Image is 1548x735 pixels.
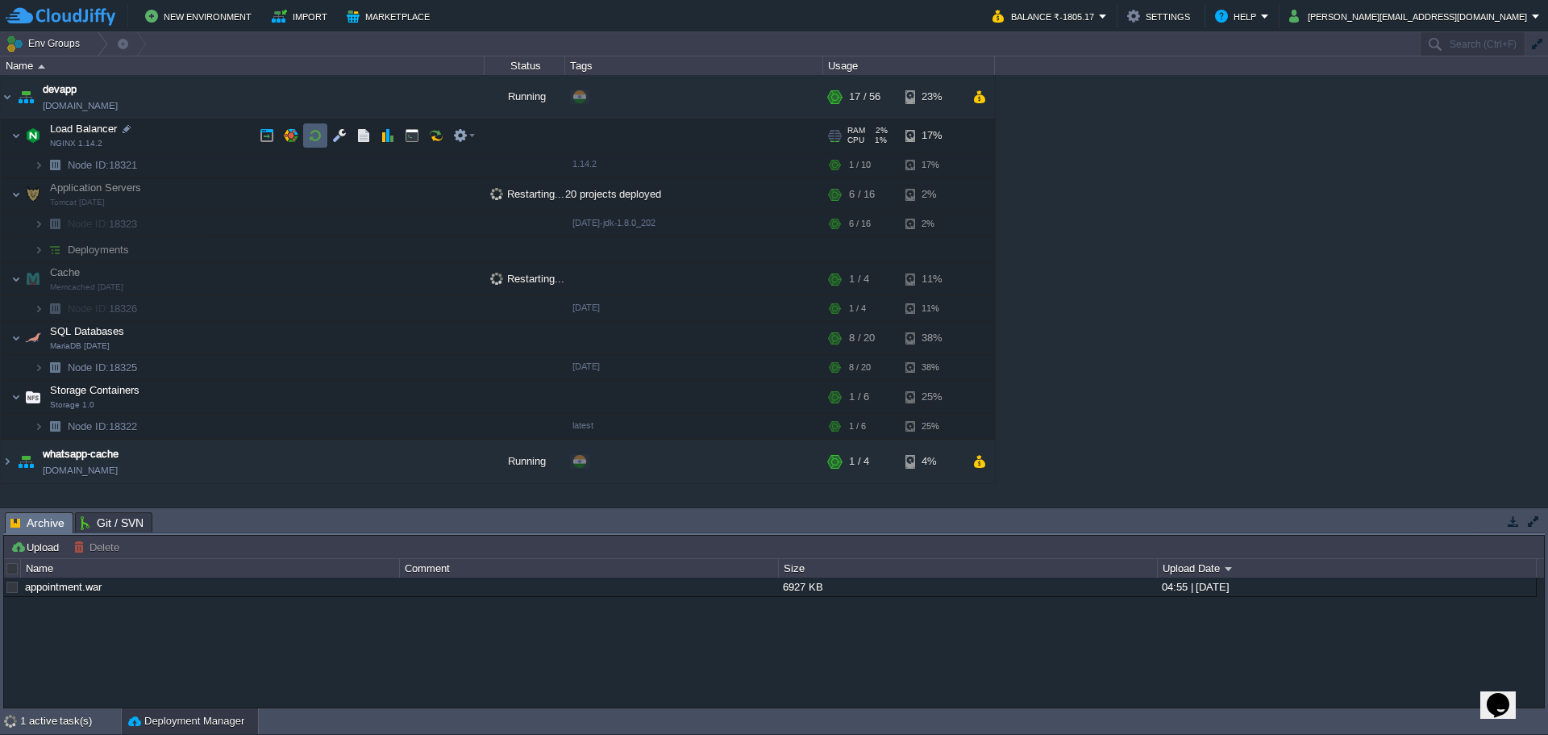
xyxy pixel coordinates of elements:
div: 1 / 10 [849,152,871,177]
span: Application Servers [48,181,144,194]
a: appointment.war [25,581,102,593]
button: [PERSON_NAME][EMAIL_ADDRESS][DOMAIN_NAME] [1289,6,1532,26]
a: Application ServersTomcat [DATE] [48,182,144,194]
img: AMDAwAAAACH5BAEAAAAALAAAAAABAAEAAAICRAEAOw== [34,211,44,236]
div: Usage [824,56,994,75]
div: Upload Date [1159,559,1536,578]
img: AMDAwAAAACH5BAEAAAAALAAAAAABAAEAAAICRAEAOw== [38,65,45,69]
div: 1 / 4 [849,296,866,321]
div: 20 projects deployed [565,178,823,211]
div: 4% [905,440,958,483]
div: Size [780,559,1157,578]
span: latest [572,420,593,430]
span: Load Balancer [48,122,119,136]
div: 25% [905,381,958,413]
span: RAM [847,126,865,136]
button: Upload [10,540,64,554]
div: Status [485,56,564,75]
img: AMDAwAAAACH5BAEAAAAALAAAAAABAAEAAAICRAEAOw== [44,414,66,439]
span: 18321 [66,158,139,172]
img: AMDAwAAAACH5BAEAAAAALAAAAAABAAEAAAICRAEAOw== [1,440,14,483]
div: Comment [401,559,778,578]
span: Node ID: [68,420,109,432]
button: New Environment [145,6,256,26]
div: 6 / 16 [849,211,871,236]
div: Running [485,75,565,119]
div: 23% [905,75,958,119]
span: Git / SVN [81,513,144,532]
img: AMDAwAAAACH5BAEAAAAALAAAAAABAAEAAAICRAEAOw== [15,440,37,483]
div: 1 active task(s) [20,708,121,734]
span: [DATE] [572,303,600,312]
div: 8 / 20 [849,322,875,354]
a: Storage ContainersStorage 1.0 [48,384,142,396]
img: AMDAwAAAACH5BAEAAAAALAAAAAABAAEAAAICRAEAOw== [44,296,66,321]
button: Marketplace [347,6,435,26]
div: Tags [566,56,822,75]
span: Node ID: [68,159,109,171]
div: 11% [905,263,958,295]
div: 2% [905,178,958,211]
span: Node ID: [68,218,109,230]
div: 17% [905,119,958,152]
span: Node ID: [68,303,109,315]
div: 04:55 | [DATE] [1158,578,1535,596]
img: AMDAwAAAACH5BAEAAAAALAAAAAABAAEAAAICRAEAOw== [15,75,37,119]
div: 11% [905,296,958,321]
span: [DOMAIN_NAME] [43,462,118,478]
img: AMDAwAAAACH5BAEAAAAALAAAAAABAAEAAAICRAEAOw== [22,381,44,413]
a: [DOMAIN_NAME] [43,98,118,114]
div: 6927 KB [779,578,1156,596]
img: AMDAwAAAACH5BAEAAAAALAAAAAABAAEAAAICRAEAOw== [34,355,44,380]
a: Deployments [66,243,131,257]
a: Node ID:18325 [66,361,139,374]
span: Storage 1.0 [50,400,94,410]
img: AMDAwAAAACH5BAEAAAAALAAAAAABAAEAAAICRAEAOw== [44,237,66,262]
span: [DATE] [572,361,600,371]
span: Memcached [DATE] [50,282,123,292]
span: MariaDB [DATE] [50,341,110,351]
span: SQL Databases [48,324,127,338]
div: Running [485,440,565,483]
a: CacheMemcached [DATE] [48,266,82,278]
div: Name [2,56,484,75]
span: 18326 [66,302,139,315]
a: SQL DatabasesMariaDB [DATE] [48,325,127,337]
img: AMDAwAAAACH5BAEAAAAALAAAAAABAAEAAAICRAEAOw== [1,75,14,119]
button: Import [272,6,332,26]
div: 38% [905,322,958,354]
span: 1% [871,136,887,145]
span: 18325 [66,361,139,374]
button: Env Groups [6,32,85,55]
div: 6 / 16 [849,178,875,211]
span: NGINX 1.14.2 [50,139,102,148]
img: AMDAwAAAACH5BAEAAAAALAAAAAABAAEAAAICRAEAOw== [34,237,44,262]
img: AMDAwAAAACH5BAEAAAAALAAAAAABAAEAAAICRAEAOw== [11,322,21,354]
div: 1 / 4 [849,440,869,483]
span: 1.14.2 [572,159,597,169]
img: AMDAwAAAACH5BAEAAAAALAAAAAABAAEAAAICRAEAOw== [44,152,66,177]
a: Load BalancerNGINX 1.14.2 [48,123,119,135]
span: CPU [847,136,864,145]
span: 18323 [66,217,139,231]
button: Deployment Manager [128,713,244,729]
div: 1 / 4 [849,263,869,295]
button: Delete [73,540,124,554]
a: whatsapp-cache [43,446,119,462]
span: 18322 [66,420,139,433]
img: AMDAwAAAACH5BAEAAAAALAAAAAABAAEAAAICRAEAOw== [44,211,66,236]
div: 25% [905,414,958,439]
span: devapp [43,81,77,98]
div: 38% [905,355,958,380]
img: AMDAwAAAACH5BAEAAAAALAAAAAABAAEAAAICRAEAOw== [11,263,21,295]
img: CloudJiffy [6,6,115,27]
div: 1 / 6 [849,414,866,439]
div: 2% [905,211,958,236]
span: Tomcat [DATE] [50,198,105,207]
img: AMDAwAAAACH5BAEAAAAALAAAAAABAAEAAAICRAEAOw== [22,322,44,354]
span: Restarting... [490,188,564,200]
button: Balance ₹-1805.17 [992,6,1099,26]
div: 8 / 20 [849,355,871,380]
span: Archive [10,513,64,533]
